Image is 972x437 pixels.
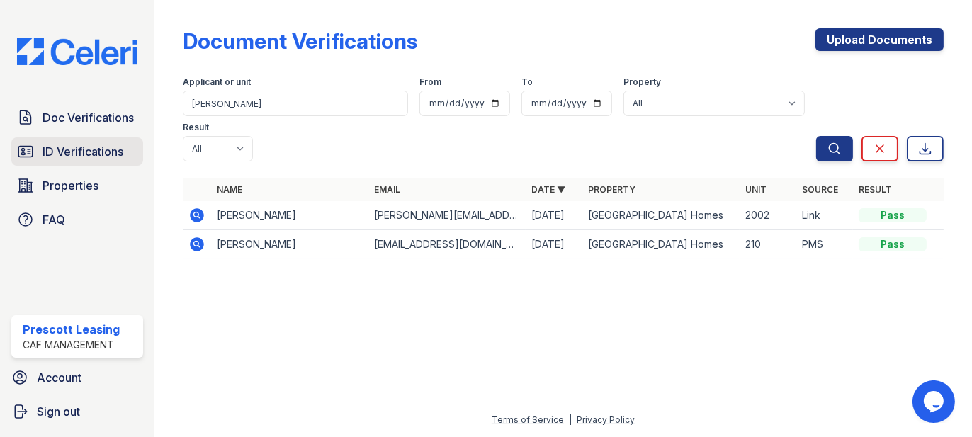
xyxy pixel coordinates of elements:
img: CE_Logo_Blue-a8612792a0a2168367f1c8372b55b34899dd931a85d93a1a3d3e32e68fde9ad4.png [6,38,149,65]
a: Email [374,184,400,195]
a: ID Verifications [11,137,143,166]
label: To [521,76,533,88]
div: CAF Management [23,338,120,352]
a: Result [859,184,892,195]
a: Account [6,363,149,392]
a: Terms of Service [492,414,564,425]
span: FAQ [43,211,65,228]
div: Pass [859,208,927,222]
td: 2002 [740,201,796,230]
td: [DATE] [526,230,582,259]
a: Sign out [6,397,149,426]
div: Pass [859,237,927,251]
a: Doc Verifications [11,103,143,132]
label: Property [623,76,661,88]
td: [PERSON_NAME] [211,201,368,230]
a: Properties [11,171,143,200]
input: Search by name, email, or unit number [183,91,408,116]
div: Document Verifications [183,28,417,54]
a: Property [588,184,635,195]
td: [EMAIL_ADDRESS][DOMAIN_NAME] [368,230,526,259]
td: Link [796,201,853,230]
td: [GEOGRAPHIC_DATA] Homes [582,201,740,230]
div: Prescott Leasing [23,321,120,338]
a: Date ▼ [531,184,565,195]
td: PMS [796,230,853,259]
iframe: chat widget [912,380,958,423]
td: [PERSON_NAME] [211,230,368,259]
a: Unit [745,184,767,195]
span: Doc Verifications [43,109,134,126]
span: Account [37,369,81,386]
label: Applicant or unit [183,76,251,88]
label: From [419,76,441,88]
span: ID Verifications [43,143,123,160]
td: [PERSON_NAME][EMAIL_ADDRESS][DOMAIN_NAME] [368,201,526,230]
a: Upload Documents [815,28,944,51]
td: 210 [740,230,796,259]
label: Result [183,122,209,133]
td: [GEOGRAPHIC_DATA] Homes [582,230,740,259]
td: [DATE] [526,201,582,230]
a: Source [802,184,838,195]
span: Properties [43,177,98,194]
span: Sign out [37,403,80,420]
a: FAQ [11,205,143,234]
div: | [569,414,572,425]
a: Privacy Policy [577,414,635,425]
a: Name [217,184,242,195]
